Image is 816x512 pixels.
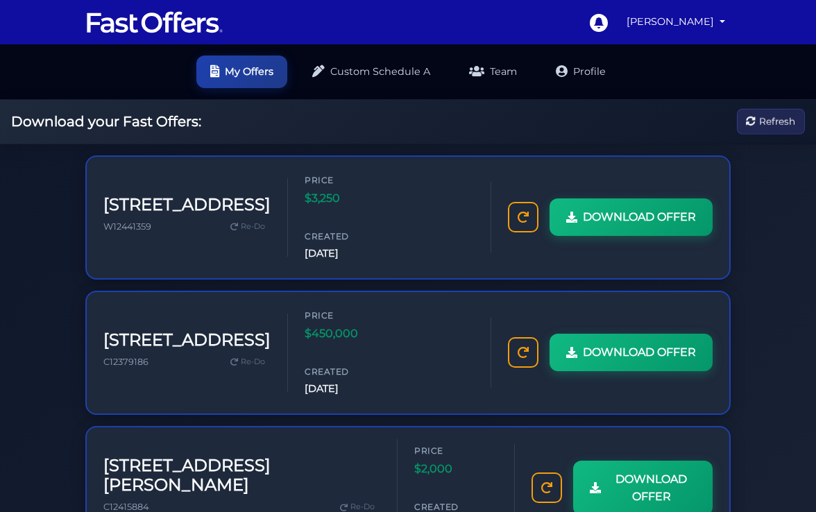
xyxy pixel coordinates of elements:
span: DOWNLOAD OFFER [583,343,696,361]
a: DOWNLOAD OFFER [550,198,713,236]
a: [PERSON_NAME] [621,8,731,35]
span: W12441359 [103,221,151,232]
span: Price [414,444,498,457]
span: $3,250 [305,189,388,207]
span: DOWNLOAD OFFER [583,208,696,226]
h3: [STREET_ADDRESS] [103,330,271,350]
span: $450,000 [305,325,388,343]
a: Custom Schedule A [298,56,444,88]
a: My Offers [196,56,287,88]
span: [DATE] [305,246,388,262]
span: $2,000 [414,460,498,478]
span: [DATE] [305,381,388,397]
a: Team [455,56,531,88]
a: Profile [542,56,620,88]
span: C12379186 [103,357,148,367]
span: Created [305,365,388,378]
span: Created [305,230,388,243]
h2: Download your Fast Offers: [11,113,201,130]
a: Re-Do [225,218,271,236]
span: Re-Do [241,356,265,368]
span: Price [305,173,388,187]
span: DOWNLOAD OFFER [606,470,696,506]
span: Price [305,309,388,322]
span: Re-Do [241,221,265,233]
span: Refresh [759,114,795,129]
button: Refresh [737,109,805,135]
h3: [STREET_ADDRESS][PERSON_NAME] [103,456,380,496]
h3: [STREET_ADDRESS] [103,195,271,215]
a: DOWNLOAD OFFER [550,334,713,371]
a: Re-Do [225,353,271,371]
span: C12415884 [103,502,148,512]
